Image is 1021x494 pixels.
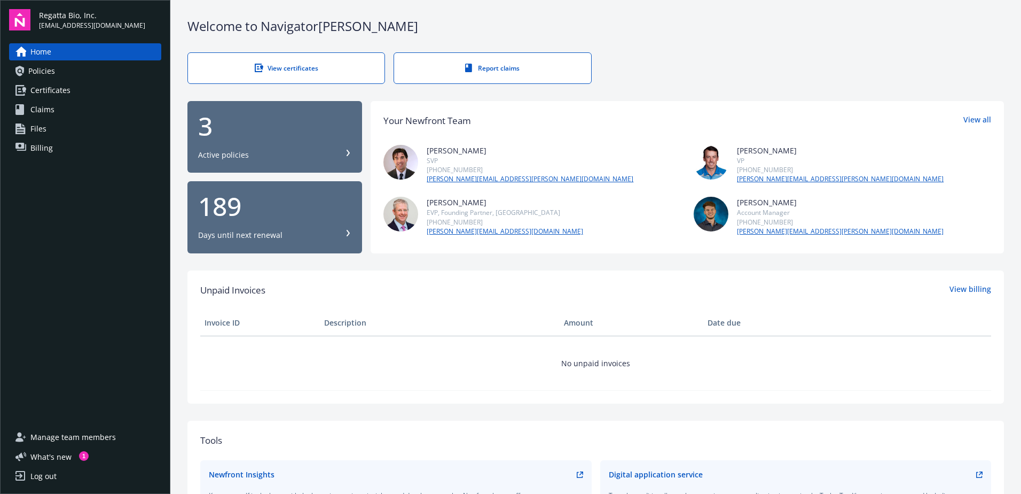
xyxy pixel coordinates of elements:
div: [PHONE_NUMBER] [737,165,944,174]
div: 3 [198,113,351,139]
div: [PERSON_NAME] [737,197,944,208]
div: [PHONE_NUMBER] [737,218,944,227]
a: [PERSON_NAME][EMAIL_ADDRESS][PERSON_NAME][DOMAIN_NAME] [427,174,633,184]
div: Welcome to Navigator [PERSON_NAME] [187,17,1004,35]
a: Billing [9,140,161,157]
span: Certificates [30,82,70,99]
th: Date due [703,310,823,336]
a: [PERSON_NAME][EMAIL_ADDRESS][DOMAIN_NAME] [427,227,583,236]
img: photo [694,197,728,231]
span: [EMAIL_ADDRESS][DOMAIN_NAME] [39,21,145,30]
img: navigator-logo.svg [9,9,30,30]
th: Description [320,310,560,336]
div: Days until next renewal [198,230,282,241]
img: photo [694,145,728,180]
td: No unpaid invoices [200,336,991,390]
a: View all [963,114,991,128]
div: Active policies [198,150,249,160]
a: Policies [9,63,161,80]
div: [PERSON_NAME] [737,145,944,156]
div: Report claims [415,64,569,73]
span: Billing [30,140,53,157]
div: [PERSON_NAME] [427,145,633,156]
div: SVP [427,156,633,165]
a: Home [9,43,161,60]
span: Policies [28,63,55,80]
th: Invoice ID [200,310,320,336]
a: Files [9,120,161,137]
img: photo [383,145,418,180]
a: Certificates [9,82,161,99]
div: 189 [198,194,351,219]
a: View certificates [187,52,385,84]
span: Unpaid Invoices [200,283,265,297]
div: [PHONE_NUMBER] [427,218,583,227]
button: 189Days until next renewal [187,181,362,253]
div: EVP, Founding Partner, [GEOGRAPHIC_DATA] [427,208,583,217]
a: Claims [9,101,161,118]
a: View billing [949,283,991,297]
img: photo [383,197,418,231]
a: Report claims [394,52,591,84]
button: 3Active policies [187,101,362,173]
th: Amount [560,310,703,336]
span: Claims [30,101,54,118]
div: [PERSON_NAME] [427,197,583,208]
span: Regatta Bio, Inc. [39,10,145,21]
div: Your Newfront Team [383,114,471,128]
div: [PHONE_NUMBER] [427,165,633,174]
div: View certificates [209,64,363,73]
button: Regatta Bio, Inc.[EMAIL_ADDRESS][DOMAIN_NAME] [39,9,161,30]
a: [PERSON_NAME][EMAIL_ADDRESS][PERSON_NAME][DOMAIN_NAME] [737,227,944,236]
a: [PERSON_NAME][EMAIL_ADDRESS][PERSON_NAME][DOMAIN_NAME] [737,174,944,184]
span: Files [30,120,46,137]
div: Account Manager [737,208,944,217]
span: Home [30,43,51,60]
div: VP [737,156,944,165]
